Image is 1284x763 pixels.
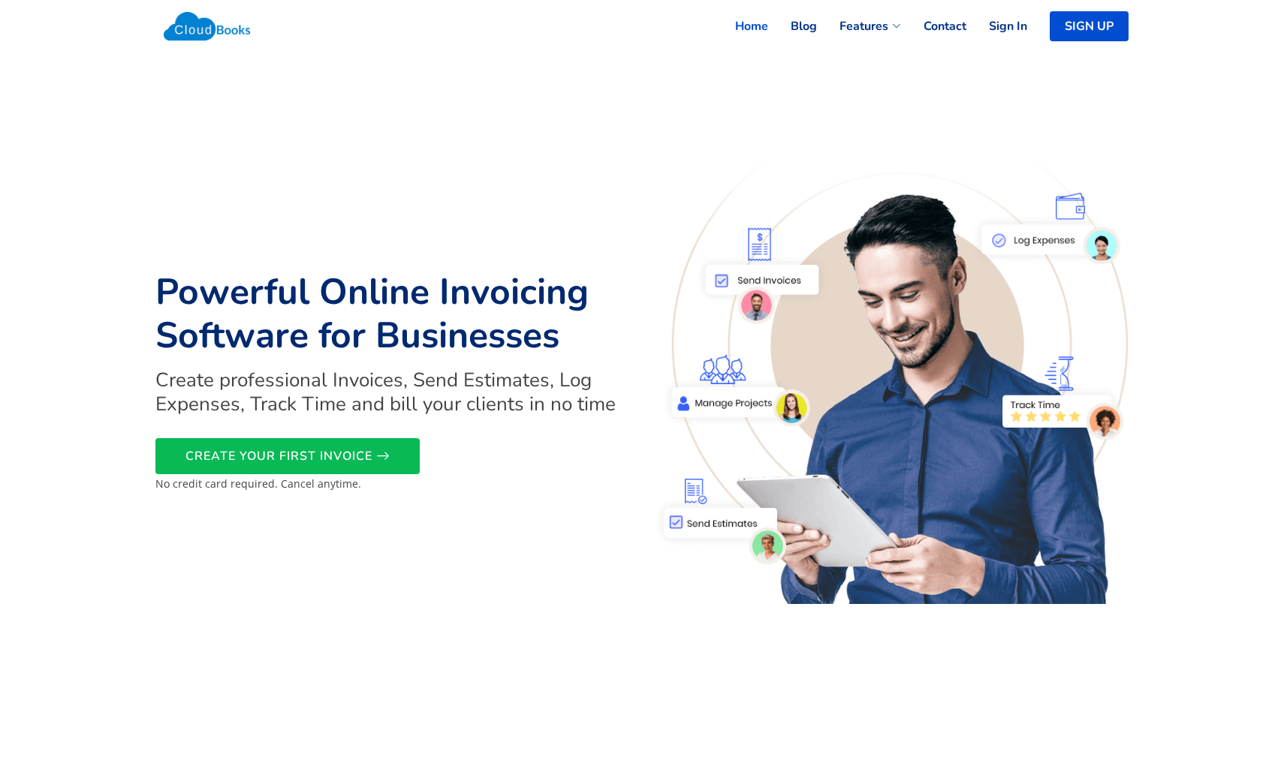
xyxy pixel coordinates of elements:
[155,476,361,491] small: No credit card required. Cancel anytime.
[901,10,966,43] a: Contact
[155,368,633,415] h2: Create professional Invoices, Send Estimates, Log Expenses, Track Time and bill your clients in n...
[155,4,258,49] img: Cloudbooks Logo
[966,10,1027,43] a: Sign In
[768,10,817,43] a: Blog
[1050,11,1129,41] a: SIGN UP
[713,10,768,43] a: Home
[155,438,420,474] a: CREATE YOUR FIRST INVOICE
[155,271,633,357] h1: Powerful Online Invoicing Software for Businesses
[817,10,901,43] a: Features
[839,17,888,35] span: Features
